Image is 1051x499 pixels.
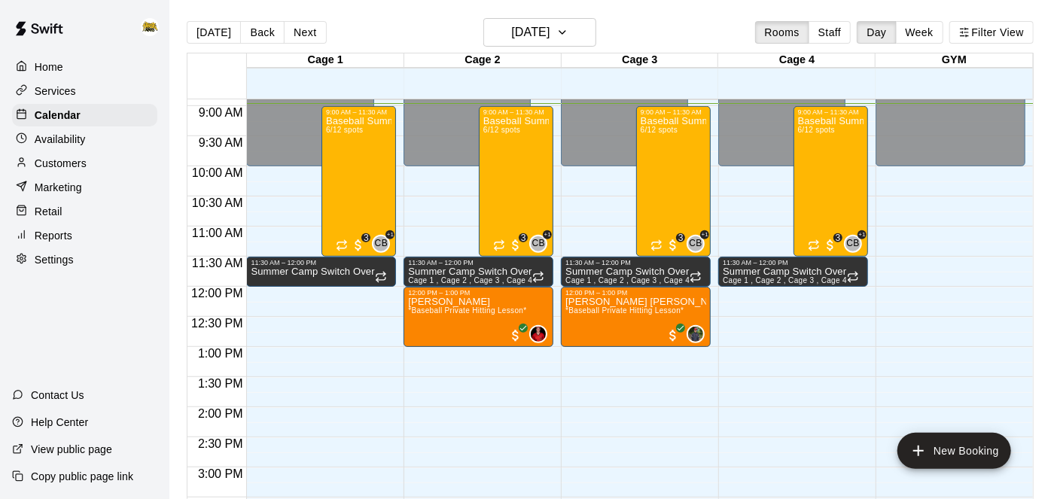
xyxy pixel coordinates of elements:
[823,238,838,253] span: 3 / 6 customers have paid
[483,108,549,116] div: 9:00 AM – 11:30 AM
[326,126,363,134] span: 6/12 spots filled
[718,257,868,287] div: 11:30 AM – 12:00 PM: Summer Camp Switch Over
[408,306,526,315] span: *Baseball Private Hitting Lesson*
[321,106,396,257] div: 9:00 AM – 11:30 AM: Baseball Summer Camp (AM) Aug 18, 19, 20, 21 Ages 8 - 13
[897,433,1011,469] button: add
[809,21,851,44] button: Staff
[847,271,859,283] span: Recurring event
[687,325,705,343] div: Aiden Cutrell
[508,238,523,253] span: 3 / 6 customers have paid
[194,347,247,360] span: 1:00 PM
[361,233,370,242] span: 3
[187,287,246,300] span: 12:00 PM
[844,235,862,253] div: Chase Beauregard
[535,325,547,343] span: Kayden Beauregard
[326,108,391,116] div: 9:00 AM – 11:30 AM
[195,106,247,119] span: 9:00 AM
[479,106,553,257] div: 9:00 AM – 11:30 AM: Baseball Summer Camp (AM) Aug 18, 19, 20, 21 Ages 8 - 13
[543,230,552,239] span: +1
[35,180,82,195] p: Marketing
[12,128,157,151] a: Availability
[896,21,943,44] button: Week
[636,106,711,257] div: 9:00 AM – 11:30 AM: Baseball Summer Camp (AM) Aug 18, 19, 20, 21 Ages 8 - 13
[251,259,391,266] div: 11:30 AM – 12:00 PM
[12,248,157,271] a: Settings
[35,84,76,99] p: Services
[12,224,157,247] div: Reports
[483,18,596,47] button: [DATE]
[650,239,663,251] span: Recurring event
[404,257,553,287] div: 11:30 AM – 12:00 PM: Summer Camp Switch Over
[187,317,246,330] span: 12:30 PM
[561,287,711,347] div: 12:00 PM – 1:00 PM: Kesler Rodgers
[687,235,705,253] div: Chase Beauregard
[247,53,404,68] div: Cage 1
[35,228,72,243] p: Reports
[12,200,157,223] a: Retail
[857,21,896,44] button: Day
[195,136,247,149] span: 9:30 AM
[12,56,157,78] a: Home
[188,166,247,179] span: 10:00 AM
[404,53,562,68] div: Cage 2
[31,388,84,403] p: Contact Us
[12,176,157,199] a: Marketing
[876,53,1033,68] div: GYM
[718,53,876,68] div: Cage 4
[519,233,528,242] span: 3
[12,104,157,126] a: Calendar
[284,21,326,44] button: Next
[850,235,862,253] span: Chase Beauregard & 1 other
[562,53,719,68] div: Cage 3
[35,108,81,123] p: Calendar
[188,227,247,239] span: 11:00 AM
[31,442,112,457] p: View public page
[187,21,241,44] button: [DATE]
[565,306,684,315] span: *Baseball Private Hitting Lesson*
[531,327,546,342] img: Kayden Beauregard
[351,238,366,253] span: 3 / 6 customers have paid
[565,259,706,266] div: 11:30 AM – 12:00 PM
[689,236,702,251] span: CB
[12,80,157,102] a: Services
[529,235,547,253] div: Chase Beauregard
[529,325,547,343] div: Kayden Beauregard
[532,236,545,251] span: CB
[561,257,711,287] div: 11:30 AM – 12:00 PM: Summer Camp Switch Over
[693,235,705,253] span: Chase Beauregard & 1 other
[246,257,396,287] div: 11:30 AM – 12:00 PM: Summer Camp Switch Over
[676,233,685,242] span: 3
[493,239,505,251] span: Recurring event
[690,271,702,283] span: Recurring event
[372,235,390,253] div: Chase Beauregard
[194,467,247,480] span: 3:00 PM
[666,238,681,253] span: 3 / 6 customers have paid
[408,276,532,284] span: Cage 1 , Cage 2 , Cage 3 , Cage 4
[641,126,678,134] span: 6/12 spots filled
[188,257,247,269] span: 11:30 AM
[378,235,390,253] span: Chase Beauregard & 1 other
[846,236,859,251] span: CB
[565,289,706,297] div: 12:00 PM – 1:00 PM
[408,289,549,297] div: 12:00 PM – 1:00 PM
[833,233,842,242] span: 3
[194,377,247,390] span: 1:30 PM
[35,132,86,147] p: Availability
[532,271,544,283] span: Recurring event
[12,152,157,175] a: Customers
[508,328,523,343] span: All customers have paid
[798,126,835,134] span: 6/12 spots filled
[35,156,87,171] p: Customers
[755,21,809,44] button: Rooms
[688,327,703,342] img: Aiden Cutrell
[404,287,553,347] div: 12:00 PM – 1:00 PM: Will Atchison
[700,230,709,239] span: +1
[949,21,1034,44] button: Filter View
[723,259,864,266] div: 11:30 AM – 12:00 PM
